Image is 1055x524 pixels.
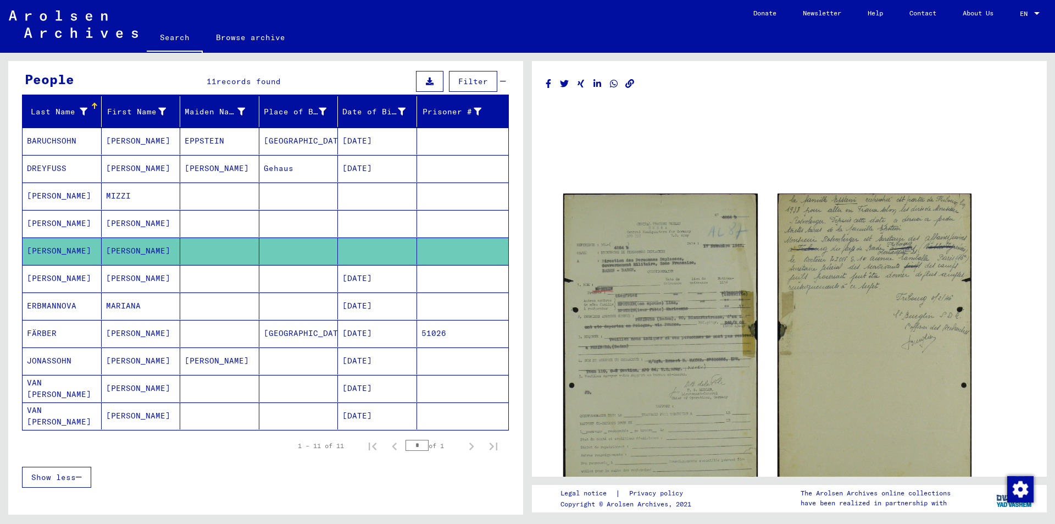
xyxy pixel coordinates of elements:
[482,435,504,457] button: Last page
[421,106,482,118] div: Prisoner #
[180,96,259,127] mat-header-cell: Maiden Name
[994,484,1035,512] img: yv_logo.png
[338,402,417,429] mat-cell: [DATE]
[342,106,406,118] div: Date of Birth
[620,488,696,499] a: Privacy policy
[102,402,181,429] mat-cell: [PERSON_NAME]
[23,210,102,237] mat-cell: [PERSON_NAME]
[259,320,338,347] mat-cell: [GEOGRAPHIC_DATA]
[298,441,344,451] div: 1 – 11 of 11
[560,488,696,499] div: |
[102,238,181,264] mat-cell: [PERSON_NAME]
[27,103,101,120] div: Last Name
[384,435,406,457] button: Previous page
[106,106,166,118] div: First Name
[801,498,951,508] p: have been realized in partnership with
[102,348,181,374] mat-cell: [PERSON_NAME]
[406,440,460,451] div: of 1
[102,320,181,347] mat-cell: [PERSON_NAME]
[106,103,180,120] div: First Name
[608,77,620,91] button: Share on WhatsApp
[207,76,216,86] span: 11
[102,155,181,182] mat-cell: [PERSON_NAME]
[338,96,417,127] mat-header-cell: Date of Birth
[23,128,102,155] mat-cell: BARUCHSOHN
[147,24,203,53] a: Search
[559,77,570,91] button: Share on Twitter
[417,320,509,347] mat-cell: 51026
[560,499,696,509] p: Copyright © Arolsen Archives, 2021
[421,103,496,120] div: Prisoner #
[560,488,615,499] a: Legal notice
[180,348,259,374] mat-cell: [PERSON_NAME]
[1007,476,1034,503] img: Change consent
[362,435,384,457] button: First page
[102,293,181,319] mat-cell: MARIANA
[338,128,417,155] mat-cell: [DATE]
[338,375,417,402] mat-cell: [DATE]
[563,194,758,488] img: 001.jpg
[23,293,102,319] mat-cell: ERBMANNOVA
[216,76,281,86] span: records found
[23,155,102,182] mat-cell: DREYFUSS
[342,103,419,120] div: Date of Birth
[102,128,181,155] mat-cell: [PERSON_NAME]
[102,210,181,237] mat-cell: [PERSON_NAME]
[801,488,951,498] p: The Arolsen Archives online collections
[102,96,181,127] mat-header-cell: First Name
[624,77,636,91] button: Copy link
[259,96,338,127] mat-header-cell: Place of Birth
[23,402,102,429] mat-cell: VAN [PERSON_NAME]
[259,155,338,182] mat-cell: Gehaus
[23,348,102,374] mat-cell: JONASSOHN
[338,293,417,319] mat-cell: [DATE]
[778,194,972,488] img: 002.jpg
[23,375,102,402] mat-cell: VAN [PERSON_NAME]
[180,128,259,155] mat-cell: EPPSTEIN
[23,265,102,292] mat-cell: [PERSON_NAME]
[27,106,87,118] div: Last Name
[338,320,417,347] mat-cell: [DATE]
[23,96,102,127] mat-header-cell: Last Name
[25,69,74,89] div: People
[417,96,509,127] mat-header-cell: Prisoner #
[23,320,102,347] mat-cell: FÄRBER
[1020,10,1032,18] span: EN
[185,106,245,118] div: Maiden Name
[264,103,341,120] div: Place of Birth
[458,76,488,86] span: Filter
[180,155,259,182] mat-cell: [PERSON_NAME]
[102,375,181,402] mat-cell: [PERSON_NAME]
[338,265,417,292] mat-cell: [DATE]
[449,71,497,92] button: Filter
[460,435,482,457] button: Next page
[23,183,102,209] mat-cell: [PERSON_NAME]
[23,238,102,264] mat-cell: [PERSON_NAME]
[203,24,298,51] a: Browse archive
[102,183,181,209] mat-cell: MIZZI
[259,128,338,155] mat-cell: [GEOGRAPHIC_DATA]
[1007,476,1033,502] div: Change consent
[338,155,417,182] mat-cell: [DATE]
[264,106,327,118] div: Place of Birth
[575,77,587,91] button: Share on Xing
[543,77,554,91] button: Share on Facebook
[338,348,417,374] mat-cell: [DATE]
[102,265,181,292] mat-cell: [PERSON_NAME]
[592,77,603,91] button: Share on LinkedIn
[9,10,138,38] img: Arolsen_neg.svg
[185,103,259,120] div: Maiden Name
[22,467,91,488] button: Show less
